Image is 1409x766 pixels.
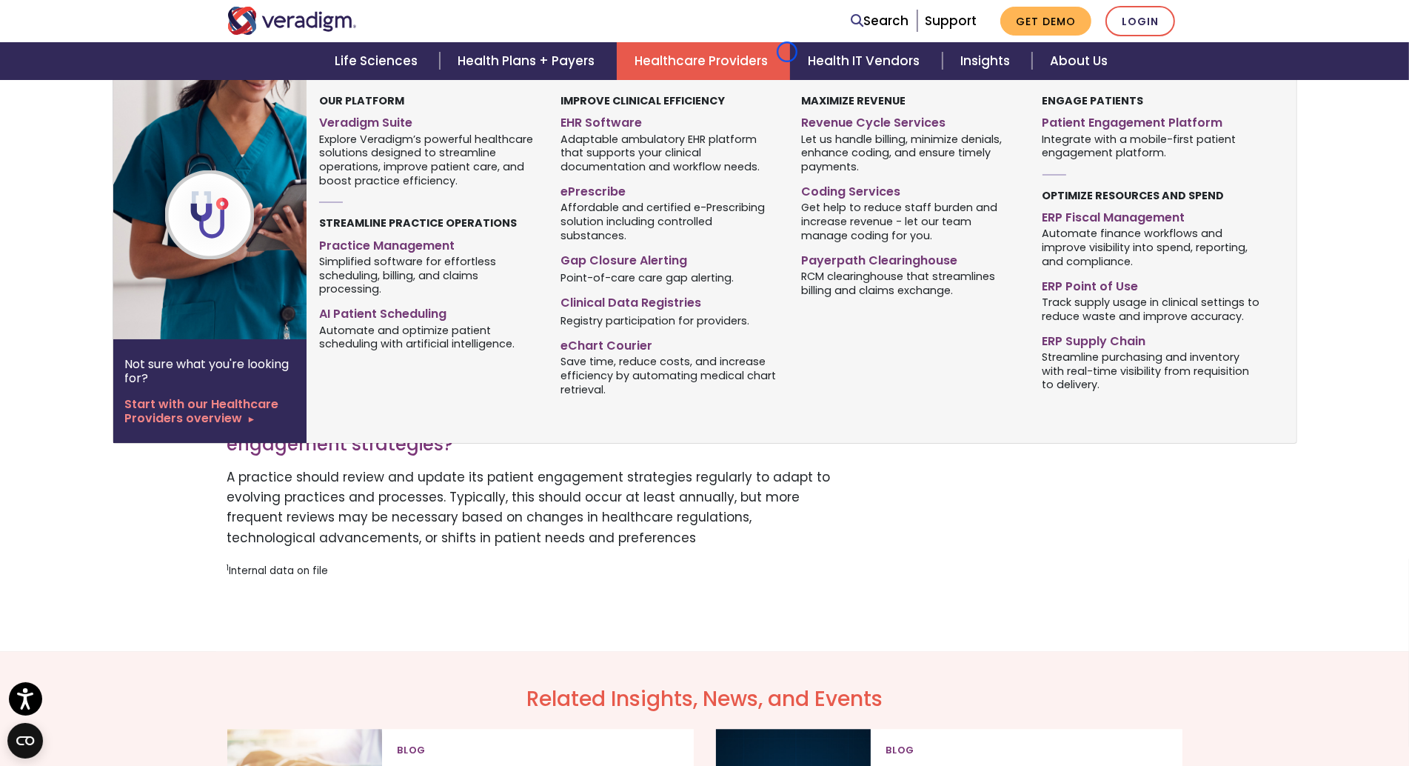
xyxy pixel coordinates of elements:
span: Track supply usage in clinical settings to reduce waste and improve accuracy. [1042,294,1261,323]
a: ERP Fiscal Management [1042,204,1261,226]
small: Internal data on file [227,564,329,578]
p: Not sure what you're looking for? [125,357,295,385]
span: Point-of-care care gap alerting. [560,270,734,285]
span: Adaptable ambulatory EHR platform that supports your clinical documentation and workflow needs. [560,131,779,174]
a: Life Sciences [317,42,440,80]
span: Blog [397,738,426,762]
a: ERP Supply Chain [1042,328,1261,350]
span: Simplified software for effortless scheduling, billing, and claims processing. [319,253,538,296]
a: Patient Engagement Platform [1042,110,1261,131]
a: EHR Software [560,110,779,131]
a: Veradigm Suite [319,110,538,131]
a: Login [1105,6,1175,36]
a: ERP Point of Use [1042,273,1261,295]
a: About Us [1032,42,1125,80]
strong: Our Platform [319,93,404,108]
h2: Related Insights, News, and Events [227,687,1182,712]
a: Get Demo [1000,7,1091,36]
a: Search [851,11,909,31]
sup: 1 [227,562,230,573]
strong: Engage Patients [1042,93,1144,108]
strong: Streamline Practice Operations [319,216,517,230]
a: Coding Services [801,179,1020,200]
span: Blog [886,738,914,762]
a: Insights [943,42,1032,80]
span: RCM clearinghouse that streamlines billing and claims exchange. [801,268,1020,297]
strong: Maximize Revenue [801,93,906,108]
span: Streamline purchasing and inventory with real-time visibility from requisition to delivery. [1042,349,1261,392]
button: Open CMP widget [7,723,43,759]
span: Affordable and certified e-Prescribing solution including controlled substances. [560,200,779,243]
span: Let us handle billing, minimize denials, enhance coding, and ensure timely payments. [801,131,1020,174]
p: A practice should review and update its patient engagement strategies regularly to adapt to evolv... [227,467,832,548]
a: ePrescribe [560,179,779,200]
span: Automate and optimize patient scheduling with artificial intelligence. [319,322,538,351]
span: Get help to reduce staff burden and increase revenue - let our team manage coding for you. [801,200,1020,243]
img: Healthcare Provider [113,80,352,339]
a: Start with our Healthcare Providers overview [125,397,295,425]
span: Save time, reduce costs, and increase efficiency by automating medical chart retrieval. [560,354,779,397]
span: Integrate with a mobile-first patient engagement platform. [1042,131,1261,160]
img: Veradigm logo [227,7,357,35]
a: Health IT Vendors [790,42,942,80]
a: Practice Management [319,233,538,254]
a: Clinical Data Registries [560,290,779,311]
strong: Optimize Resources and Spend [1042,188,1225,203]
a: Gap Closure Alerting [560,247,779,269]
span: Explore Veradigm’s powerful healthcare solutions designed to streamline operations, improve patie... [319,131,538,187]
a: Revenue Cycle Services [801,110,1020,131]
strong: Improve Clinical Efficiency [560,93,725,108]
h3: How often should a practice review or update its patient engagement strategies? [227,413,832,456]
iframe: Drift Chat Widget [1125,660,1391,748]
span: Automate finance workflows and improve visibility into spend, reporting, and compliance. [1042,226,1261,269]
a: AI Patient Scheduling [319,301,538,322]
a: Healthcare Providers [617,42,790,80]
a: Payerpath Clearinghouse [801,247,1020,269]
span: Registry participation for providers. [560,313,749,327]
a: Support [925,12,977,30]
a: eChart Courier [560,333,779,354]
a: Health Plans + Payers [440,42,617,80]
